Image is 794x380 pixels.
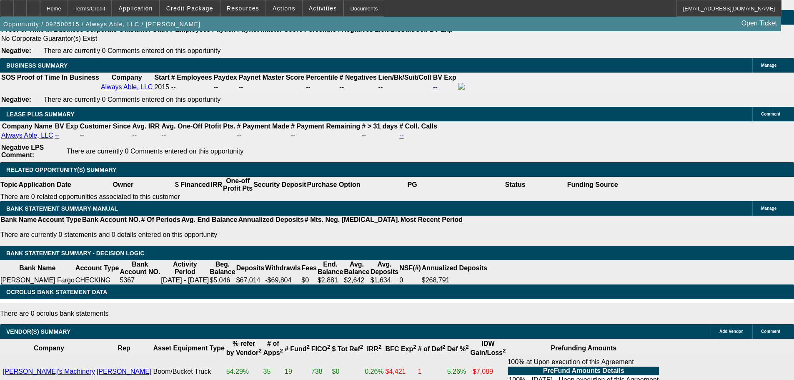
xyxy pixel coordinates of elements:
[160,276,209,284] td: [DATE] - [DATE]
[442,344,445,350] sup: 2
[154,74,169,81] b: Start
[223,177,253,193] th: One-off Profit Pts
[1,73,16,82] th: SOS
[55,123,78,130] b: BV Exp
[72,177,175,193] th: Owner
[418,345,446,352] b: # of Def
[119,276,160,284] td: 5367
[303,0,343,16] button: Activities
[75,260,120,276] th: Account Type
[458,83,465,90] img: facebook-icon.png
[738,16,780,30] a: Open Ticket
[2,123,53,130] b: Company Name
[340,74,377,81] b: # Negatives
[761,112,780,116] span: Comment
[1,47,31,54] b: Negative:
[466,344,468,350] sup: 2
[301,260,317,276] th: Fees
[37,216,82,224] th: Account Type
[153,345,224,352] b: Asset Equipment Type
[6,111,75,118] span: LEASE PLUS SUMMARY
[17,73,100,82] th: Proof of Time In Business
[413,344,416,350] sup: 2
[67,148,243,155] span: There are currently 0 Comments entered on this opportunity
[343,276,370,284] td: $2,642
[332,345,363,352] b: $ Tot Ref
[141,216,181,224] th: # Of Periods
[0,231,463,239] p: There are currently 0 statements and 0 details entered on this opportunity
[367,345,381,352] b: IRR
[227,5,259,12] span: Resources
[304,216,400,224] th: # Mts. Neg. [MEDICAL_DATA].
[75,276,120,284] td: CHECKING
[239,74,304,81] b: Paynet Master Score
[386,345,416,352] b: BFC Exp
[719,329,743,334] span: Add Vendor
[543,367,624,374] b: PreFund Amounts Details
[3,21,200,28] span: Opportunity / 092500515 / Always Able, LLC / [PERSON_NAME]
[306,83,338,91] div: --
[253,177,306,193] th: Security Deposit
[220,0,266,16] button: Resources
[265,276,301,284] td: -$69,804
[447,345,469,352] b: Def %
[370,260,399,276] th: Avg. Deposits
[464,177,567,193] th: Status
[273,5,296,12] span: Actions
[285,345,310,352] b: # Fund
[378,83,432,92] td: --
[503,347,506,354] sup: 2
[378,344,381,350] sup: 2
[6,328,70,335] span: VENDOR(S) SUMMARY
[361,177,463,193] th: PG
[210,177,223,193] th: IRR
[399,260,421,276] th: NSF(#)
[306,177,361,193] th: Purchase Option
[171,74,212,81] b: # Employees
[761,329,780,334] span: Comment
[1,35,456,43] td: No Corporate Guarantor(s) Exist
[370,276,399,284] td: $1,634
[301,276,317,284] td: $0
[400,216,463,224] th: Most Recent Period
[6,166,116,173] span: RELATED OPPORTUNITY(S) SUMMARY
[399,123,437,130] b: # Coll. Calls
[132,123,160,130] b: Avg. IRR
[311,345,331,352] b: FICO
[327,344,330,350] sup: 2
[317,276,343,284] td: $2,881
[34,345,64,352] b: Company
[112,74,142,81] b: Company
[171,83,176,91] span: --
[160,0,220,16] button: Credit Package
[44,47,220,54] span: There are currently 0 Comments entered on this opportunity
[237,131,290,140] td: --
[362,123,398,130] b: # > 31 days
[166,5,213,12] span: Credit Package
[306,344,309,350] sup: 2
[378,74,431,81] b: Lien/Bk/Suit/Coll
[112,0,159,16] button: Application
[239,83,304,91] div: --
[80,123,131,130] b: Customer Since
[118,5,153,12] span: Application
[237,123,289,130] b: # Payment Made
[399,132,404,139] a: --
[132,131,160,140] td: --
[119,260,160,276] th: Bank Account NO.
[266,0,302,16] button: Actions
[44,96,220,103] span: There are currently 0 Comments entered on this opportunity
[101,83,153,91] a: Always Able, LLC
[422,277,487,284] div: $268,791
[291,123,360,130] b: # Payment Remaining
[551,345,617,352] b: Prefunding Amounts
[213,83,238,92] td: --
[340,83,377,91] div: --
[238,216,304,224] th: Annualized Deposits
[263,340,283,356] b: # of Apps
[160,260,209,276] th: Activity Period
[226,340,262,356] b: % refer by Vendor
[343,260,370,276] th: Avg. Balance
[291,131,361,140] td: --
[161,123,235,130] b: Avg. One-Off Ptofit Pts.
